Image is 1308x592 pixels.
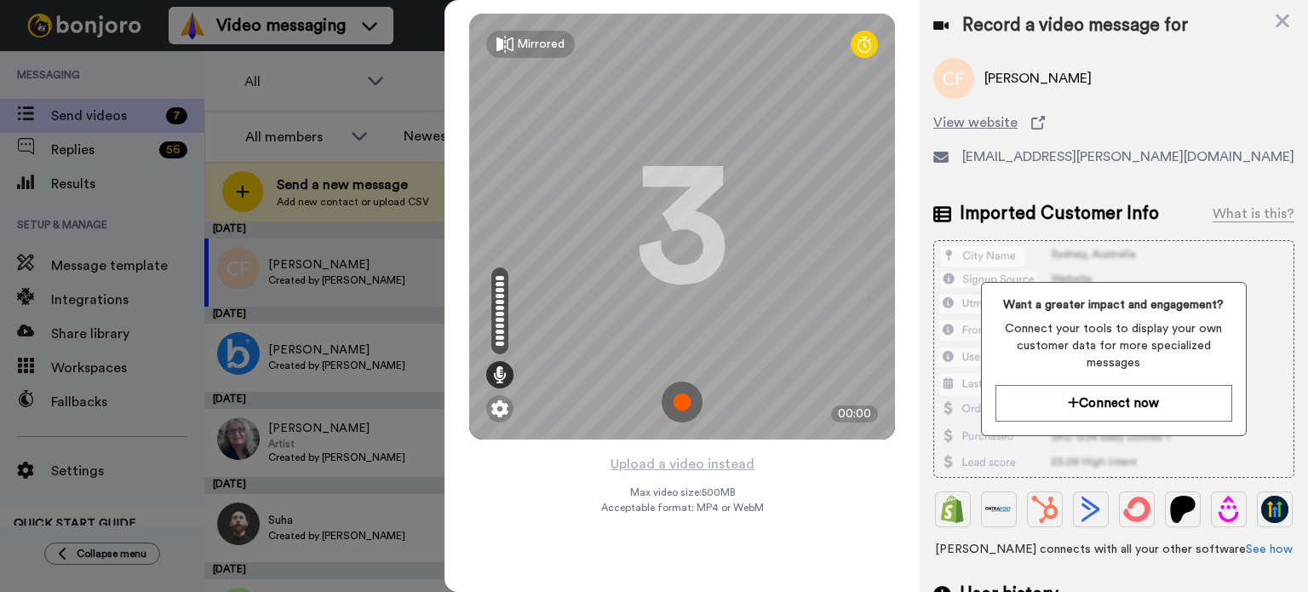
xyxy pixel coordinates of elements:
img: ConvertKit [1123,496,1150,523]
img: ic_gear.svg [491,400,508,417]
a: View website [933,112,1294,133]
button: Upload a video instead [605,453,760,475]
div: What is this? [1213,204,1294,224]
span: [PERSON_NAME] connects with all your other software [933,541,1294,558]
span: View website [933,112,1018,133]
span: Connect your tools to display your own customer data for more specialized messages [995,320,1232,371]
img: Hubspot [1031,496,1058,523]
div: 3 [635,163,729,290]
span: Max video size: 500 MB [629,486,735,499]
img: Shopify [939,496,967,523]
button: Connect now [995,385,1232,422]
span: [EMAIL_ADDRESS][PERSON_NAME][DOMAIN_NAME] [962,147,1294,167]
img: Patreon [1169,496,1196,523]
img: ic_record_start.svg [662,382,703,422]
span: Imported Customer Info [960,201,1159,227]
span: Want a greater impact and engagement? [995,296,1232,313]
span: Acceptable format: MP4 or WebM [601,501,764,514]
img: Drip [1215,496,1242,523]
img: ActiveCampaign [1077,496,1104,523]
a: See how [1246,543,1293,555]
img: Ontraport [985,496,1013,523]
div: 00:00 [831,405,878,422]
img: GoHighLevel [1261,496,1288,523]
